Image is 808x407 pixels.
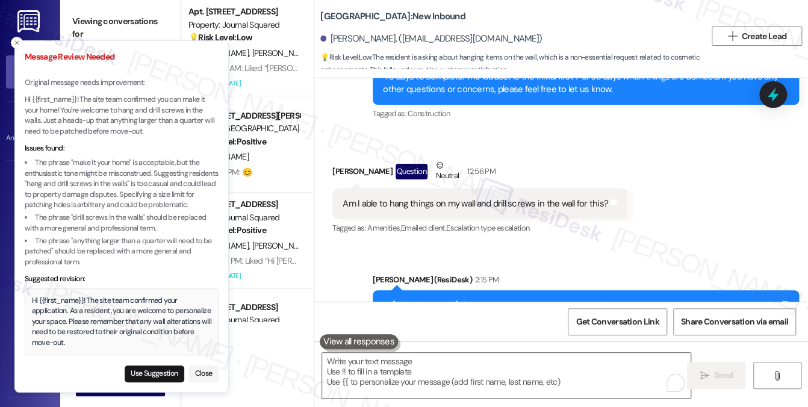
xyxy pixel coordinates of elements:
[6,174,54,207] a: Site Visit •
[25,95,219,137] p: Hi {{first_name}}! The site team confirmed you can make it your home! You're welcome to hang and ...
[6,233,54,266] a: Insights •
[687,362,745,389] button: Send
[772,371,782,381] i: 
[187,269,301,284] div: Archived on [DATE]
[252,48,316,58] span: [PERSON_NAME]
[383,299,780,325] div: Hi [PERSON_NAME]! I'm happy to look into this for you. I will check the policy on hanging items a...
[712,26,802,46] button: Create Lead
[367,223,401,233] span: Amenities ,
[373,273,799,290] div: [PERSON_NAME] (ResiDesk)
[25,158,219,211] li: The phrase "make it your home" is acceptable, but the enthusiastic tone might be misconstrued. Su...
[188,365,219,382] button: Close
[188,301,300,314] div: Apt. [STREET_ADDRESS]
[320,52,371,62] strong: 💡 Risk Level: Low
[727,31,736,41] i: 
[32,296,212,349] div: Hi {{first_name}}! The site team confirmed your application. As a resident, you are welcome to pe...
[320,51,706,77] span: : The resident is asking about hanging items on the wall, which is a non-essential request relate...
[17,10,42,33] img: ResiDesk Logo
[700,371,709,381] i: 
[11,37,23,49] button: Close toast
[188,314,300,326] div: Property: Journal Squared
[464,165,496,178] div: 12:56 PM
[188,198,300,211] div: Apt. [STREET_ADDRESS]
[322,353,691,398] textarea: To enrich screen reader interactions, please activate Accessibility in Grammarly extension settings
[72,12,169,44] label: Viewing conversations for
[6,55,54,88] a: Inbox
[187,76,301,91] div: Archived on [DATE]
[25,274,219,285] div: Suggested revision:
[742,30,786,43] span: Create Lead
[568,308,667,335] button: Get Conversation Link
[25,143,219,154] div: Issues found:
[188,5,300,18] div: Apt. [STREET_ADDRESS]
[188,110,300,122] div: Apt. [STREET_ADDRESS][PERSON_NAME]
[673,308,796,335] button: Share Conversation via email
[332,219,627,237] div: Tagged as:
[446,223,529,233] span: Escalation type escalation
[188,122,300,135] div: Property: [GEOGRAPHIC_DATA]
[434,159,461,184] div: Neutral
[25,51,219,63] h3: Message Review Needed
[401,223,446,233] span: Emailed client ,
[408,108,450,119] span: Construction
[188,211,300,224] div: Property: Journal Squared
[396,164,427,179] div: Question
[6,352,54,384] a: Leads
[320,10,465,23] b: [GEOGRAPHIC_DATA]: New Inbound
[320,33,542,45] div: [PERSON_NAME]. ([EMAIL_ADDRESS][DOMAIN_NAME])
[6,292,54,325] a: Buildings
[681,315,788,328] span: Share Conversation via email
[25,236,219,268] li: The phrase "anything larger than a quarter will need to be patched" should be replaced with a mor...
[125,365,184,382] button: Use Suggestion
[576,315,659,328] span: Get Conversation Link
[25,78,219,89] p: Original message needs improvement:
[332,159,627,188] div: [PERSON_NAME]
[472,273,499,286] div: 2:15 PM
[714,369,733,382] span: Send
[188,19,300,31] div: Property: Journal Squared
[188,32,252,43] strong: 💡 Risk Level: Low
[252,240,312,251] span: [PERSON_NAME]
[25,213,219,234] li: The phrase "drill screws in the walls" should be replaced with a more general and professional term.
[373,105,799,122] div: Tagged as:
[343,197,608,210] div: Am I able to hang things on my wall and drill screws in the wall for this?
